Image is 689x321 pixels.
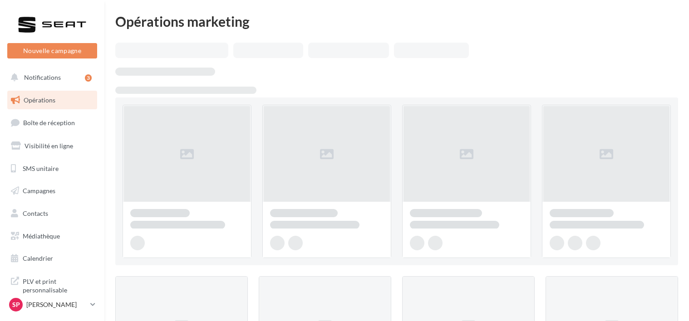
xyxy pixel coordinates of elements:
span: PLV et print personnalisable [23,275,94,295]
p: [PERSON_NAME] [26,300,87,309]
span: Notifications [24,73,61,81]
a: Calendrier [5,249,99,268]
a: Contacts [5,204,99,223]
a: SMS unitaire [5,159,99,178]
span: Sp [12,300,20,309]
span: Campagnes [23,187,55,195]
button: Nouvelle campagne [7,43,97,58]
span: Calendrier [23,254,53,262]
div: 3 [85,74,92,82]
a: Médiathèque [5,227,99,246]
span: Visibilité en ligne [25,142,73,150]
button: Notifications 3 [5,68,95,87]
span: Boîte de réception [23,119,75,126]
a: Sp [PERSON_NAME] [7,296,97,313]
span: SMS unitaire [23,164,59,172]
span: Médiathèque [23,232,60,240]
a: PLV et print personnalisable [5,272,99,298]
span: Contacts [23,209,48,217]
div: Opérations marketing [115,15,678,28]
a: Visibilité en ligne [5,136,99,156]
span: Opérations [24,96,55,104]
a: Boîte de réception [5,113,99,132]
a: Opérations [5,91,99,110]
a: Campagnes [5,181,99,200]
